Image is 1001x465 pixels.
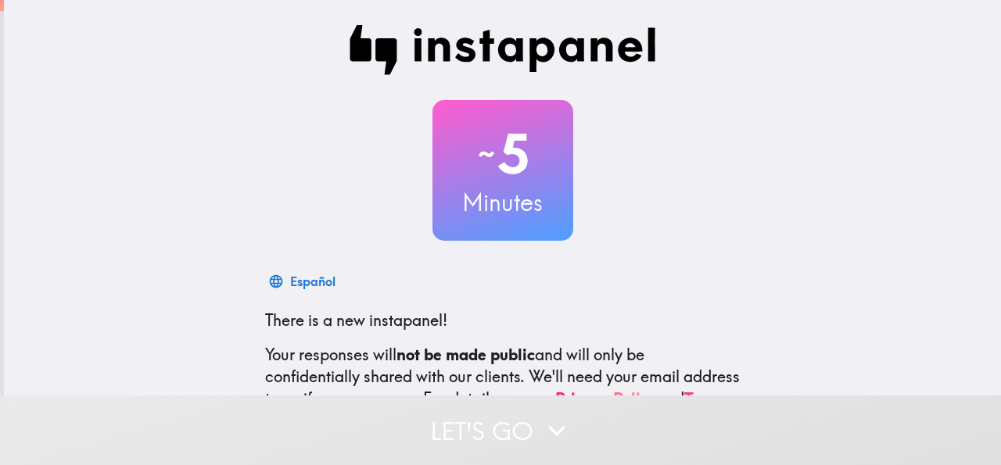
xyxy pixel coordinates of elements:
button: Español [265,266,342,297]
b: not be made public [396,345,535,364]
p: Your responses will and will only be confidentially shared with our clients. We'll need your emai... [265,344,741,410]
span: There is a new instapanel! [265,310,447,330]
h3: Minutes [432,186,573,219]
a: Terms [684,388,728,408]
div: Español [290,270,335,292]
h2: 5 [432,122,573,186]
a: Privacy Policy [555,388,657,408]
img: Instapanel [350,25,656,75]
span: ~ [475,131,497,177]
